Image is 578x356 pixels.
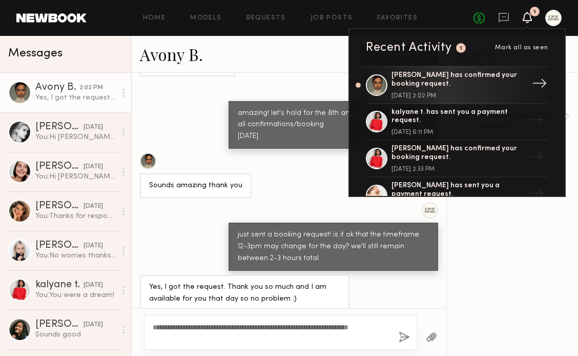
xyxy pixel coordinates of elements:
[8,48,63,60] span: Messages
[84,123,103,132] div: [DATE]
[35,201,84,211] div: [PERSON_NAME]
[35,83,79,93] div: Avony B.
[35,122,84,132] div: [PERSON_NAME]
[391,166,525,172] div: [DATE] 2:33 PM
[377,15,418,22] a: Favorites
[35,290,116,300] div: You: You were a dream!
[84,162,103,172] div: [DATE]
[391,71,525,89] div: [PERSON_NAME] has confirmed your booking request.
[366,177,548,214] a: [PERSON_NAME] has sent you a payment request.→
[35,280,84,290] div: kalyane t.
[391,182,525,199] div: [PERSON_NAME] has sent you a payment request.
[35,162,84,172] div: [PERSON_NAME]
[525,182,548,209] div: →
[366,66,548,104] a: [PERSON_NAME] has confirmed your booking request.[DATE] 2:02 PM→
[140,43,203,65] a: Avony B.
[366,42,452,54] div: Recent Activity
[190,15,221,22] a: Models
[533,9,536,15] div: 1
[35,211,116,221] div: You: Thanks for responding! Sorry we already filled the spot we needed to find a quick solution. ...
[84,320,103,330] div: [DATE]
[35,320,84,330] div: [PERSON_NAME]
[391,93,525,99] div: [DATE] 2:02 PM
[238,108,429,143] div: amazing! let's hold for the 8th and we'll follow up with all confirmations/booking [DATE].
[84,202,103,211] div: [DATE]
[84,281,103,290] div: [DATE]
[143,15,166,22] a: Home
[35,251,116,261] div: You: No worries thanks for responding! We’ll follow up for our next shoot
[366,141,548,177] a: [PERSON_NAME] has confirmed your booking request.[DATE] 2:33 PM→
[35,132,116,142] div: You: Hi [PERSON_NAME] , we'd love to book for you our holiday campaign shooting in [GEOGRAPHIC_DA...
[238,229,429,265] div: just sent a booking request! is it ok that the timeframe 12-3pm may change for the day? we'll sti...
[525,108,548,135] div: →
[84,241,103,251] div: [DATE]
[391,129,525,135] div: [DATE] 6:11 PM
[149,282,340,305] div: Yes, I got the request. Thank you so much and I am available for you that day so no problem :)
[246,15,286,22] a: Requests
[525,145,548,172] div: →
[495,45,548,51] span: Mark all as seen
[79,83,103,93] div: 2:02 PM
[35,172,116,182] div: You: Hi [PERSON_NAME], we'd love to book for you our holiday campaign shooting in [GEOGRAPHIC_DAT...
[311,15,353,22] a: Job Posts
[149,180,242,192] div: Sounds amazing thank you
[35,241,84,251] div: [PERSON_NAME]
[391,108,525,126] div: kalyane t. has sent you a payment request.
[391,145,525,162] div: [PERSON_NAME] has confirmed your booking request.
[460,46,463,51] div: 1
[35,330,116,340] div: Sounds good
[35,93,116,103] div: Yes, I got the request. Thank you so much and I am available for you that day so no problem :)
[528,72,551,98] div: →
[366,104,548,141] a: kalyane t. has sent you a payment request.[DATE] 6:11 PM→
